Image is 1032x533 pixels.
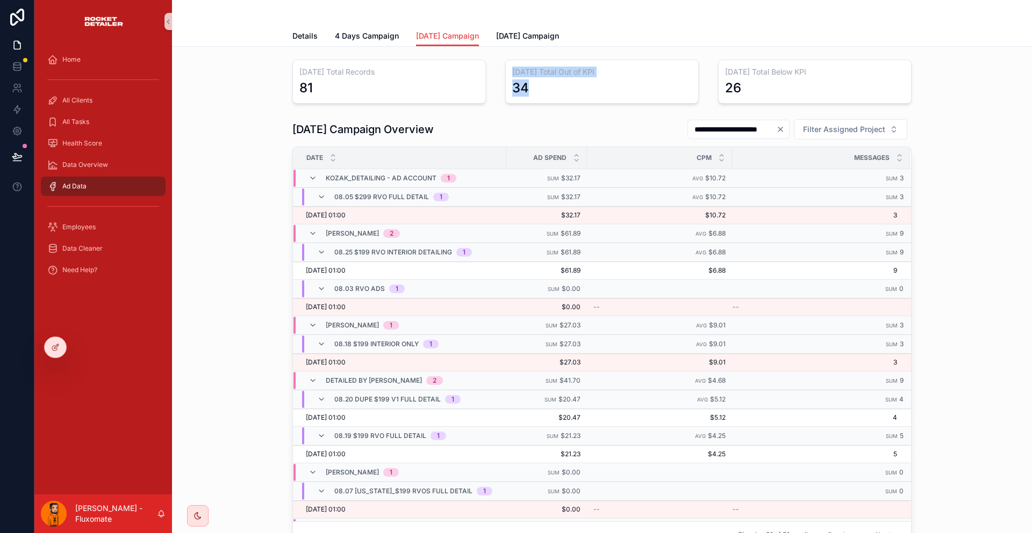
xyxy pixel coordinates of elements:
[885,488,897,494] small: Sum
[62,223,96,231] span: Employees
[326,229,379,238] span: [PERSON_NAME]
[725,67,905,77] h3: [DATE] Total Below KPI
[733,413,897,422] span: 4
[900,248,904,256] span: 9
[416,26,479,47] a: [DATE] Campaign
[496,31,559,41] span: [DATE] Campaign
[900,321,904,329] span: 3
[561,174,580,182] span: $32.17
[709,321,726,329] span: $9.01
[334,395,441,404] span: 08.20 DUPE $199 V1 Full Detail
[41,50,166,69] a: Home
[513,450,580,458] span: $21.23
[41,239,166,258] a: Data Cleaner
[899,395,904,403] span: 4
[593,266,726,275] span: $6.88
[562,487,580,495] span: $0.00
[900,193,904,201] span: 3
[854,154,890,162] span: Messages
[886,433,898,439] small: Sum
[512,67,692,77] h3: [DATE] Total Out of KPI
[560,340,580,348] span: $27.03
[593,211,726,220] span: $10.72
[451,395,454,404] div: 1
[335,31,399,41] span: 4 Days Campaign
[513,413,580,422] span: $20.47
[709,340,726,348] span: $9.01
[463,248,465,257] div: 1
[396,284,398,293] div: 1
[548,470,560,476] small: Sum
[41,112,166,132] a: All Tasks
[306,413,346,422] span: [DATE] 01:00
[41,217,166,237] a: Employees
[886,378,898,384] small: Sum
[433,376,436,385] div: 2
[292,122,434,137] h1: [DATE] Campaign Overview
[292,26,318,48] a: Details
[733,450,897,458] span: 5
[886,341,898,347] small: Sum
[326,376,422,385] span: detailed by [PERSON_NAME]
[62,244,103,253] span: Data Cleaner
[546,378,557,384] small: Sum
[900,432,904,440] span: 5
[62,96,92,105] span: All Clients
[733,358,897,367] span: 3
[900,229,904,237] span: 9
[886,250,898,255] small: Sum
[593,413,726,422] span: $5.12
[546,341,557,347] small: Sum
[306,266,346,275] span: [DATE] 01:00
[513,211,580,220] span: $32.17
[437,432,440,440] div: 1
[34,43,172,292] div: scrollable content
[886,323,898,328] small: Sum
[561,229,580,237] span: $61.89
[696,323,707,328] small: Avg
[306,211,346,220] span: [DATE] 01:00
[560,321,580,329] span: $27.03
[696,341,707,347] small: Avg
[547,194,559,200] small: Sum
[299,79,313,97] div: 81
[794,119,907,140] button: Select Button
[886,176,898,181] small: Sum
[390,468,392,477] div: 1
[695,433,706,439] small: Avg
[705,193,726,201] span: $10.72
[41,155,166,174] a: Data Overview
[306,303,346,311] span: [DATE] 01:00
[548,286,560,292] small: Sum
[326,468,379,477] span: [PERSON_NAME]
[733,211,897,220] span: 3
[899,487,904,495] span: 0
[900,174,904,182] span: 3
[334,487,472,495] span: 08.07 [US_STATE]_$199 RVOs Full Detail
[75,503,157,524] p: [PERSON_NAME] - Fluxomate
[885,397,897,403] small: Sum
[513,266,580,275] span: $61.89
[533,154,567,162] span: Ad Spend
[558,395,580,403] span: $20.47
[733,505,739,514] span: --
[306,505,346,514] span: [DATE] 01:00
[885,470,897,476] small: Sum
[900,340,904,348] span: 3
[41,134,166,153] a: Health Score
[692,176,703,181] small: Avg
[547,176,559,181] small: Sum
[41,177,166,196] a: Ad Data
[692,194,703,200] small: Avg
[695,378,706,384] small: Avg
[899,468,904,476] span: 0
[697,154,712,162] span: CPM
[899,284,904,293] span: 0
[440,193,442,201] div: 1
[593,450,726,458] span: $4.25
[546,323,557,328] small: Sum
[390,229,393,238] div: 2
[334,432,426,440] span: 08.19 $199 RVO Full Detail
[306,450,346,458] span: [DATE] 01:00
[62,182,87,191] span: Ad Data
